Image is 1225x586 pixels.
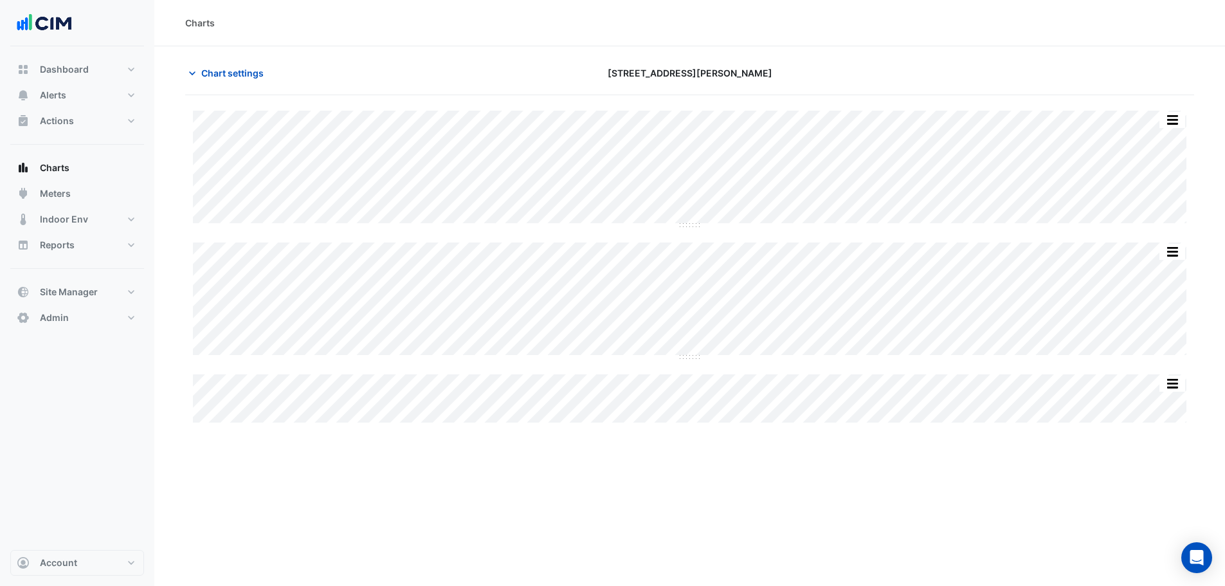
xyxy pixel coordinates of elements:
[40,187,71,200] span: Meters
[17,187,30,200] app-icon: Meters
[17,161,30,174] app-icon: Charts
[10,181,144,206] button: Meters
[40,89,66,102] span: Alerts
[40,161,69,174] span: Charts
[40,213,88,226] span: Indoor Env
[10,305,144,331] button: Admin
[10,155,144,181] button: Charts
[17,114,30,127] app-icon: Actions
[10,279,144,305] button: Site Manager
[185,16,215,30] div: Charts
[10,82,144,108] button: Alerts
[1159,376,1185,392] button: More Options
[10,57,144,82] button: Dashboard
[1159,244,1185,260] button: More Options
[10,232,144,258] button: Reports
[10,108,144,134] button: Actions
[10,206,144,232] button: Indoor Env
[201,66,264,80] span: Chart settings
[40,556,77,569] span: Account
[40,311,69,324] span: Admin
[17,63,30,76] app-icon: Dashboard
[17,89,30,102] app-icon: Alerts
[40,286,98,298] span: Site Manager
[17,213,30,226] app-icon: Indoor Env
[40,114,74,127] span: Actions
[17,286,30,298] app-icon: Site Manager
[17,311,30,324] app-icon: Admin
[40,239,75,252] span: Reports
[1159,112,1185,128] button: More Options
[40,63,89,76] span: Dashboard
[185,62,272,84] button: Chart settings
[10,550,144,576] button: Account
[1181,542,1212,573] div: Open Intercom Messenger
[15,10,73,36] img: Company Logo
[608,66,772,80] span: [STREET_ADDRESS][PERSON_NAME]
[17,239,30,252] app-icon: Reports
